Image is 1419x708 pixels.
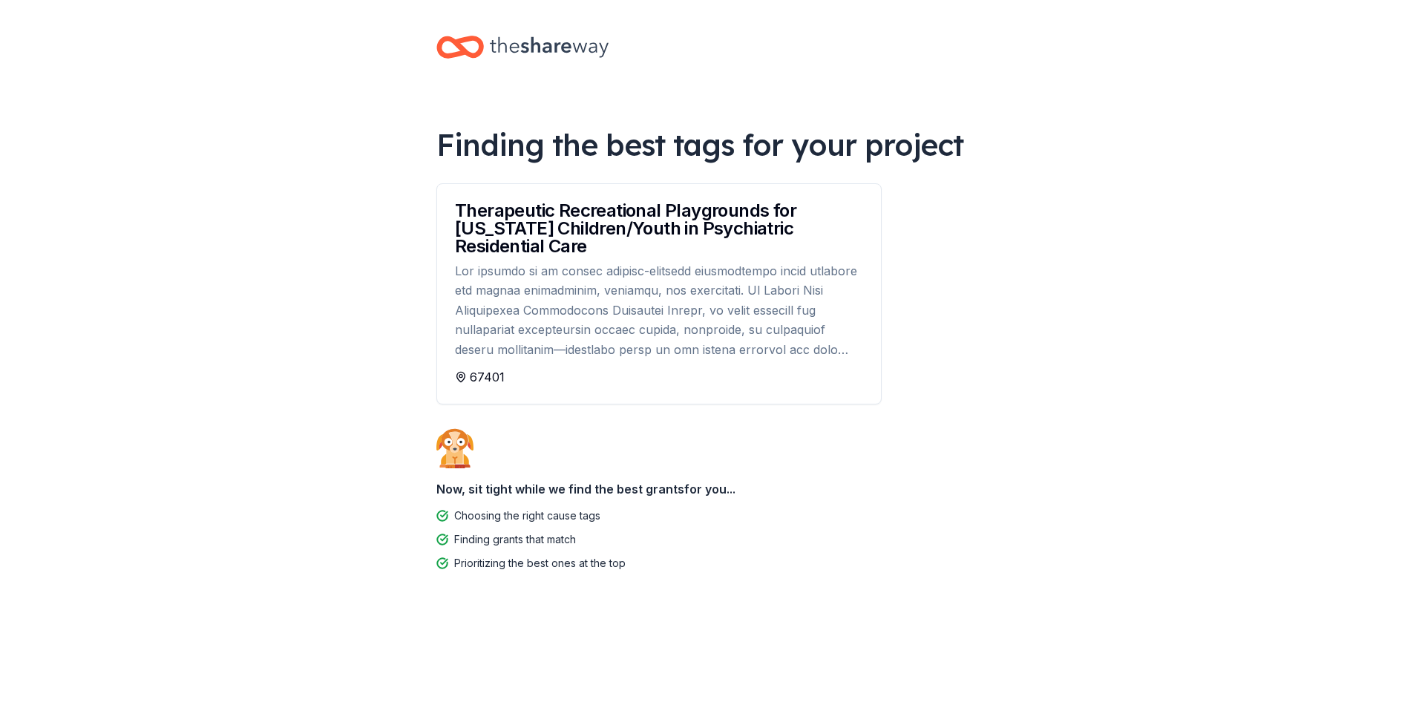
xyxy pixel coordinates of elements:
[436,474,983,504] div: Now, sit tight while we find the best grants for you...
[455,368,863,386] div: 67401
[454,507,600,525] div: Choosing the right cause tags
[436,124,983,165] div: Finding the best tags for your project
[454,554,626,572] div: Prioritizing the best ones at the top
[454,531,576,548] div: Finding grants that match
[455,261,863,359] div: Lor ipsumdo si am consec adipisc-elitsedd eiusmodtempo incid utlabore etd magnaa enimadminim, ven...
[455,202,863,255] div: Therapeutic Recreational Playgrounds for [US_STATE] Children/Youth in Psychiatric Residential Care
[436,428,473,468] img: Dog waiting patiently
